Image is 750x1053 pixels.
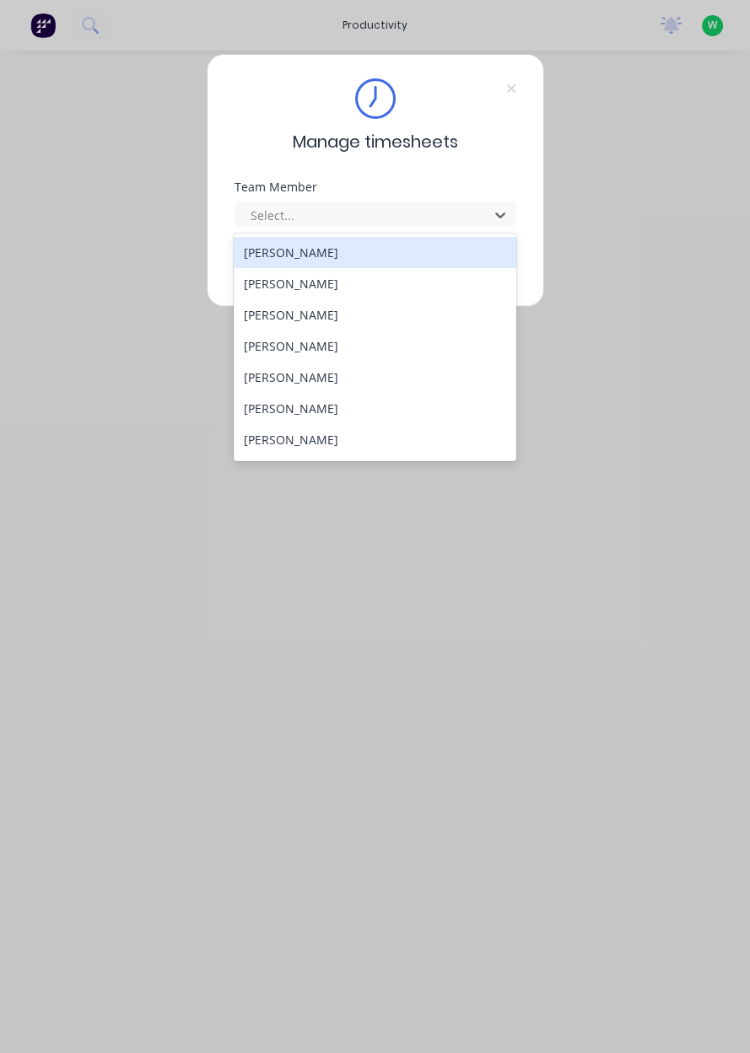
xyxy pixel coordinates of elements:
[235,181,516,193] div: Team Member
[234,455,516,486] div: [PERSON_NAME]
[234,424,516,455] div: [PERSON_NAME]
[293,129,458,154] span: Manage timesheets
[234,237,516,268] div: [PERSON_NAME]
[234,268,516,299] div: [PERSON_NAME]
[234,299,516,330] div: [PERSON_NAME]
[234,393,516,424] div: [PERSON_NAME]
[234,330,516,362] div: [PERSON_NAME]
[234,362,516,393] div: [PERSON_NAME]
